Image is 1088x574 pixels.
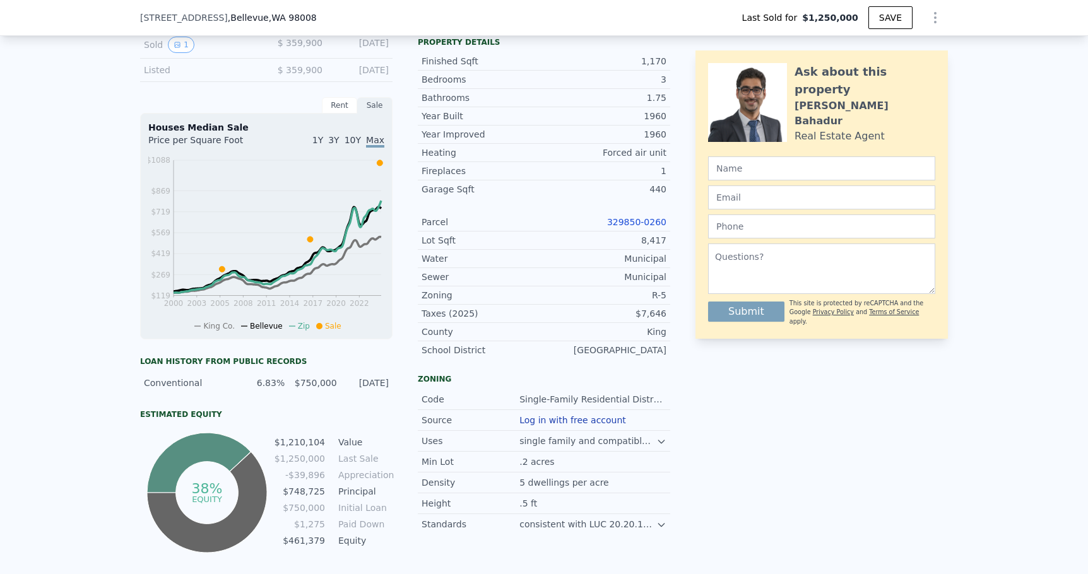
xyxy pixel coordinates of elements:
div: Density [422,476,519,489]
div: [PERSON_NAME] Bahadur [795,98,935,129]
div: [DATE] [333,37,389,53]
tspan: 2003 [187,299,207,308]
span: Max [366,135,384,148]
tspan: $419 [151,249,170,258]
div: 1960 [544,128,666,141]
div: 1960 [544,110,666,122]
div: Source [422,414,519,426]
div: King [544,325,666,338]
tspan: 2011 [257,299,276,308]
td: Principal [336,484,393,498]
tspan: 2000 [164,299,184,308]
tspan: $1088 [146,156,170,165]
div: Lot Sqft [422,234,544,247]
div: Bathrooms [422,91,544,104]
div: Listed [144,64,256,76]
tspan: $269 [151,271,170,279]
div: 1 [544,165,666,177]
td: $1,250,000 [274,452,326,466]
div: Garage Sqft [422,183,544,196]
div: County [422,325,544,338]
tspan: $719 [151,208,170,216]
div: Heating [422,146,544,159]
div: Sold [144,37,256,53]
div: Municipal [544,252,666,265]
button: Submit [708,302,784,322]
div: [DATE] [333,64,389,76]
div: Parcel [422,216,544,228]
input: Name [708,156,935,180]
span: $ 359,900 [278,65,322,75]
span: [STREET_ADDRESS] [140,11,228,24]
div: Standards [422,518,519,530]
td: Equity [336,534,393,548]
span: 10Y [345,135,361,145]
div: single family and compatible related activities; attached dwellings with AH suffix [519,435,656,447]
div: Price per Square Foot [148,134,266,154]
td: $461,379 [274,534,326,548]
div: [GEOGRAPHIC_DATA] [544,344,666,356]
div: $750,000 [292,377,336,389]
div: 1.75 [544,91,666,104]
span: King Co. [203,322,235,331]
a: 329850-0260 [607,217,666,227]
div: School District [422,344,544,356]
div: 5 dwellings per acre [519,476,612,489]
div: Houses Median Sale [148,121,384,134]
button: SAVE [868,6,913,29]
span: , Bellevue [228,11,317,24]
tspan: 38% [191,481,222,496]
div: .5 ft [519,497,540,510]
a: Privacy Policy [813,308,854,315]
div: Sale [357,97,393,114]
tspan: 2005 [210,299,230,308]
div: This site is protected by reCAPTCHA and the Google and apply. [789,299,935,326]
div: Min Lot [422,455,519,468]
div: .2 acres [519,455,557,468]
div: Conventional [144,377,233,389]
div: Property details [418,37,670,47]
div: Zoning [418,374,670,384]
tspan: $119 [151,291,170,300]
button: Show Options [923,5,948,30]
tspan: 2022 [350,299,369,308]
tspan: $569 [151,228,170,237]
div: R-5 [544,289,666,302]
div: Municipal [544,271,666,283]
div: Year Improved [422,128,544,141]
span: $ 359,900 [278,38,322,48]
div: Zoning [422,289,544,302]
button: View historical data [168,37,194,53]
button: Log in with free account [519,415,626,425]
span: Bellevue [250,322,283,331]
div: 8,417 [544,234,666,247]
div: Uses [422,435,519,447]
td: Paid Down [336,517,393,531]
tspan: 2020 [326,299,346,308]
tspan: 2017 [304,299,323,308]
div: Water [422,252,544,265]
span: Last Sold for [742,11,803,24]
div: Estimated Equity [140,409,393,419]
div: Year Built [422,110,544,122]
a: Terms of Service [869,308,919,315]
tspan: equity [192,494,222,503]
div: $7,646 [544,307,666,320]
tspan: 2008 [234,299,253,308]
input: Phone [708,214,935,238]
span: , WA 98008 [269,13,317,23]
td: $1,210,104 [274,435,326,449]
div: Height [422,497,519,510]
tspan: 2014 [280,299,300,308]
div: Forced air unit [544,146,666,159]
span: 3Y [328,135,339,145]
div: Bedrooms [422,73,544,86]
span: $1,250,000 [802,11,858,24]
td: Value [336,435,393,449]
span: 1Y [312,135,323,145]
div: Sewer [422,271,544,283]
td: -$39,896 [274,468,326,482]
input: Email [708,185,935,209]
div: consistent with LUC 20.20.128 for AH suffix [519,518,656,530]
div: Real Estate Agent [795,129,885,144]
